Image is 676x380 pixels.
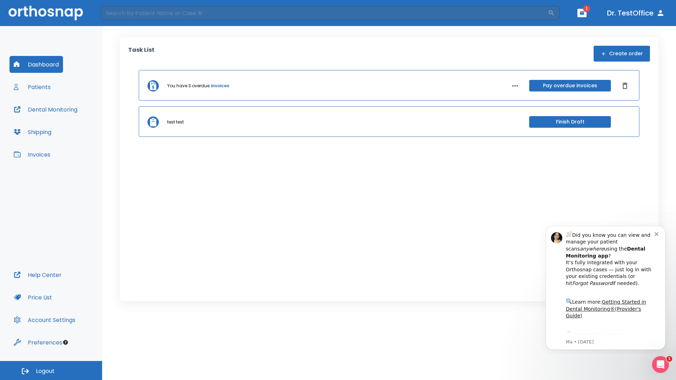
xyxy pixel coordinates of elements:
[10,334,67,351] button: Preferences
[10,289,56,306] button: Price List
[211,83,229,89] a: invoices
[529,80,611,91] button: Pay overdue invoices
[31,110,119,146] div: Download the app: | ​ Let us know if you need help getting started!
[10,78,55,95] button: Patients
[62,339,69,346] div: Tooltip anchor
[10,56,63,73] button: Dashboard
[167,119,184,125] p: test test
[10,101,82,118] button: Dental Monitoring
[666,356,672,362] span: 1
[594,46,650,62] button: Create order
[10,123,56,140] button: Shipping
[101,6,548,20] input: Search by Patient Name or Case #
[119,11,125,17] button: Dismiss notification
[36,367,55,375] span: Logout
[604,7,668,19] button: Dr. TestOffice
[31,119,119,126] p: Message from Ma, sent 8w ago
[583,5,590,12] span: 1
[31,112,93,125] a: App Store
[652,356,669,373] iframe: Intercom live chat
[10,146,55,163] button: Invoices
[619,80,631,91] button: Dismiss
[535,220,676,354] iframe: Intercom notifications message
[128,46,155,62] p: Task List
[167,83,209,89] p: You have 3 overdue
[8,6,83,20] img: Orthosnap
[10,266,66,283] button: Help Center
[10,311,80,328] button: Account Settings
[529,116,611,128] button: Finish Draft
